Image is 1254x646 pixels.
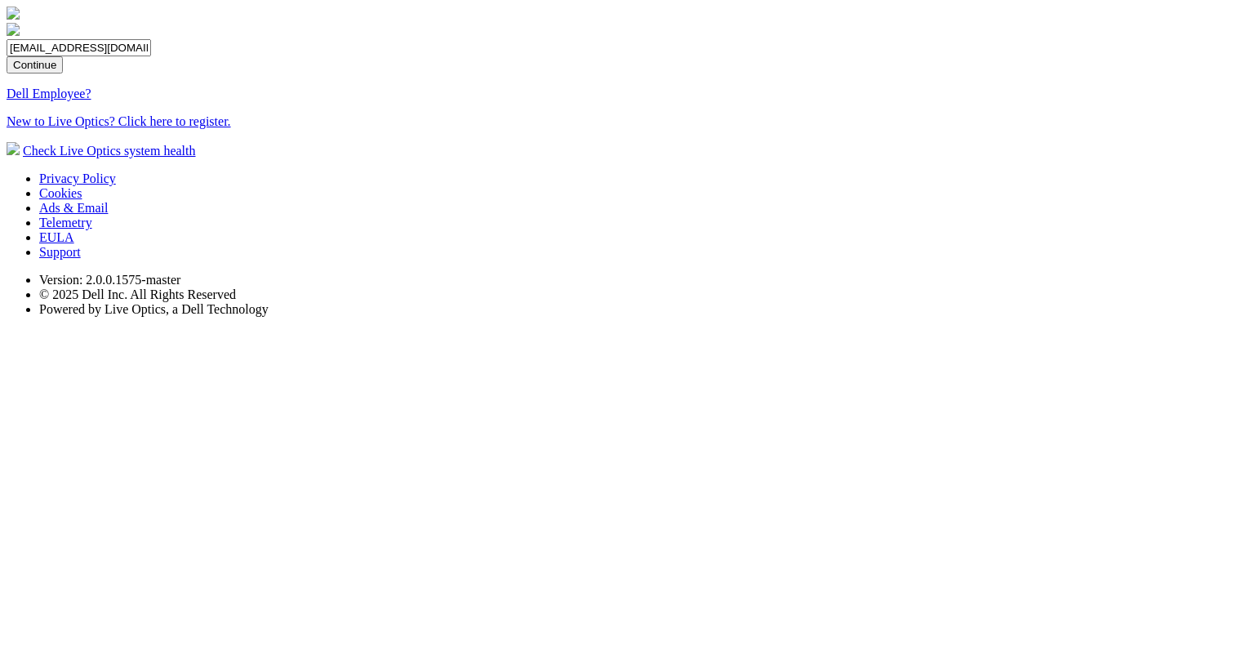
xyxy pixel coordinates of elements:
input: email@address.com [7,39,151,56]
a: New to Live Optics? Click here to register. [7,114,231,128]
li: Version: 2.0.0.1575-master [39,273,1247,287]
a: Support [39,245,81,259]
a: Cookies [39,186,82,200]
img: liveoptics-word.svg [7,23,20,36]
li: Powered by Live Optics, a Dell Technology [39,302,1247,317]
a: EULA [39,230,74,244]
a: Dell Employee? [7,87,91,100]
img: status-check-icon.svg [7,142,20,155]
img: liveoptics-logo.svg [7,7,20,20]
a: Ads & Email [39,201,108,215]
li: © 2025 Dell Inc. All Rights Reserved [39,287,1247,302]
a: Telemetry [39,216,92,229]
a: Privacy Policy [39,172,116,185]
a: Check Live Optics system health [23,144,196,158]
input: Continue [7,56,63,74]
